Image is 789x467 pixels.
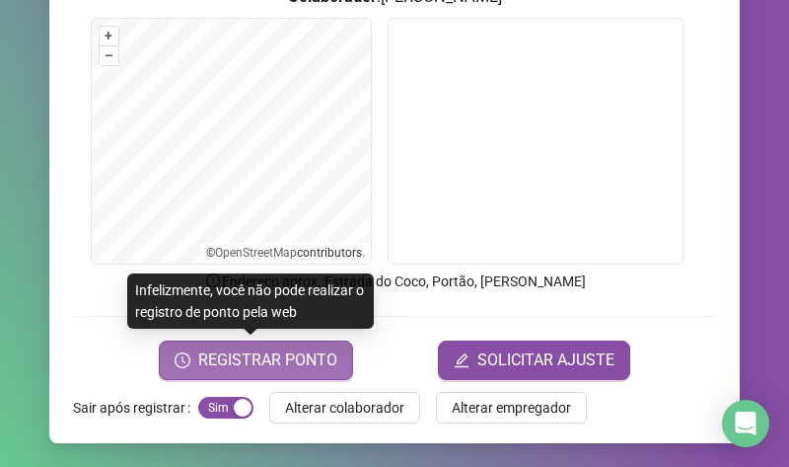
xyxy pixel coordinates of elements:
[100,27,118,45] button: +
[206,246,365,260] li: © contributors.
[159,341,353,380] button: REGISTRAR PONTO
[198,349,337,372] span: REGISTRAR PONTO
[722,400,769,447] div: Open Intercom Messenger
[285,397,404,419] span: Alterar colaborador
[452,397,571,419] span: Alterar empregador
[73,392,198,424] label: Sair após registrar
[127,273,374,329] div: Infelizmente, você não pode realizar o registro de ponto pela web
[269,392,420,424] button: Alterar colaborador
[204,272,222,289] span: info-circle
[100,46,118,65] button: –
[215,246,297,260] a: OpenStreetMap
[436,392,587,424] button: Alterar empregador
[175,352,190,368] span: clock-circle
[477,349,614,372] span: SOLICITAR AJUSTE
[438,341,630,380] button: editSOLICITAR AJUSTE
[454,352,469,368] span: edit
[73,271,716,292] p: Endereço aprox. : Estrada do Coco, Portão, [PERSON_NAME]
